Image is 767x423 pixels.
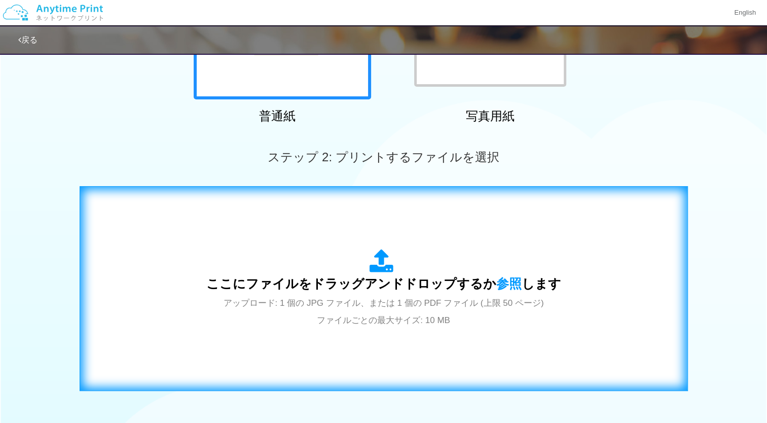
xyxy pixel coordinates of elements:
a: 戻る [18,36,38,44]
h2: 写真用紙 [401,110,579,123]
h2: 普通紙 [189,110,366,123]
span: ここにファイルをドラッグアンドドロップするか します [206,276,561,291]
span: アップロード: 1 個の JPG ファイル、または 1 個の PDF ファイル (上限 50 ページ) ファイルごとの最大サイズ: 10 MB [224,298,544,325]
span: 参照 [496,276,522,291]
span: ステップ 2: プリントするファイルを選択 [268,150,499,164]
